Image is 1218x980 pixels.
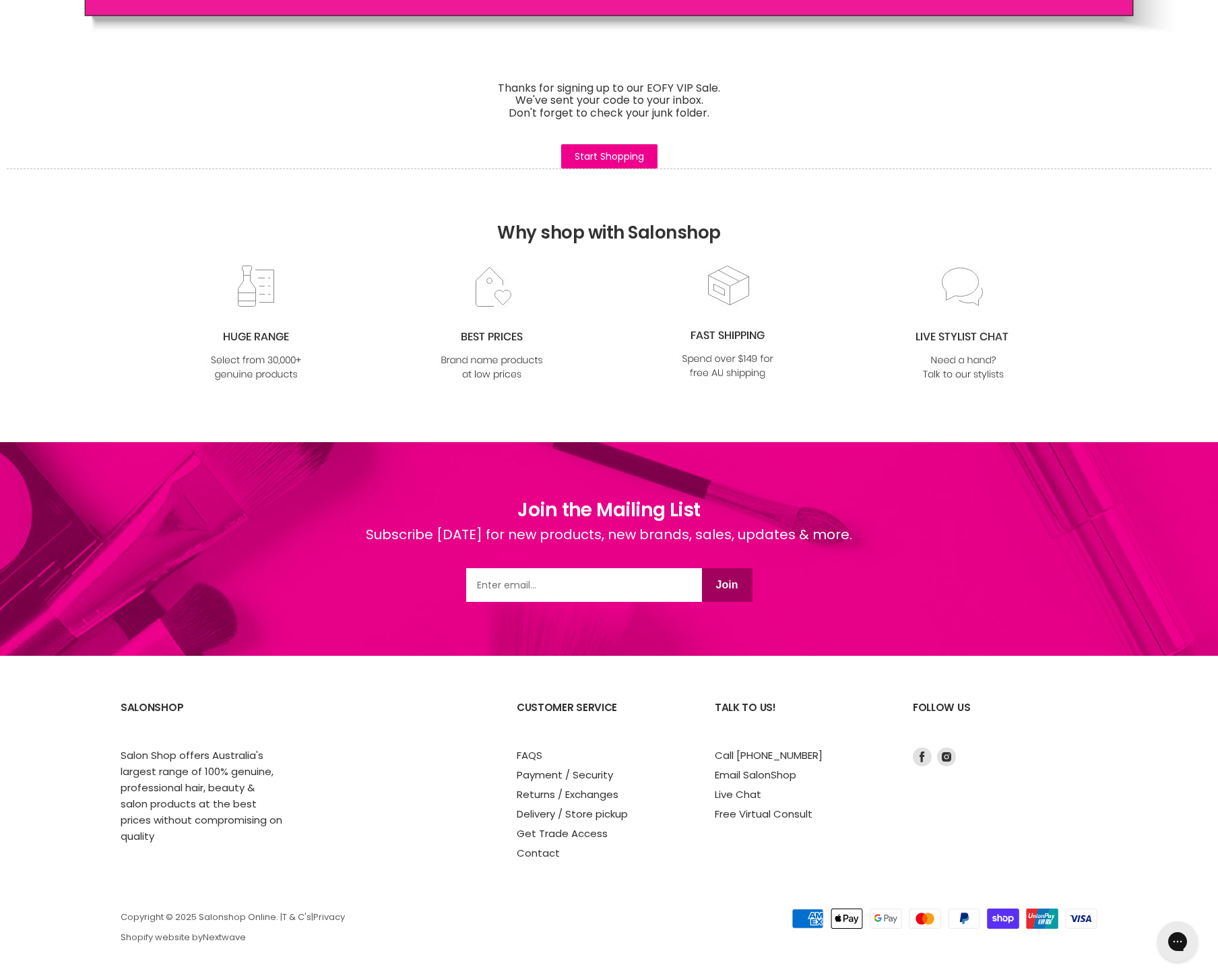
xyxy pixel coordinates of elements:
div: Subscribe [DATE] for new products, new brands, sales, updates & more. [366,524,852,568]
p: Copyright © 2025 Salonshop Online. | | Shopify website by [121,913,699,943]
a: Returns / Exchanges [517,787,618,801]
img: fast.jpg [673,264,782,381]
a: Payment / Security [517,768,613,782]
a: Free Virtual Consult [715,807,812,821]
h1: Join the Mailing List [366,496,852,524]
img: chat_c0a1c8f7-3133-4fc6-855f-7264552747f6.jpg [909,265,1018,383]
a: Contact [517,846,560,860]
a: Privacy [313,911,345,923]
a: Call [PHONE_NUMBER] [715,748,823,762]
p: Salon Shop offers Australia's largest range of 100% genuine, professional hair, beauty & salon pr... [121,747,282,845]
img: range2_8cf790d4-220e-469f-917d-a18fed3854b6.jpg [201,265,311,383]
a: Start Shopping [561,144,658,169]
iframe: Gorgias live chat messenger [1151,917,1205,967]
a: Nextwave [203,931,246,944]
a: FAQS [517,748,542,762]
a: Delivery / Store pickup [517,807,628,821]
h2: SalonShop [121,691,292,747]
h2: Talk to us! [715,691,886,747]
h2: Follow us [913,691,1097,747]
h2: Why shop with Salonshop [7,169,1211,264]
button: Join [702,568,752,602]
a: Get Trade Access [517,826,608,840]
input: Email [466,568,702,602]
h2: Customer Service [517,691,688,747]
a: Email SalonShop [715,768,796,782]
img: prices.jpg [437,265,546,383]
a: T & C's [282,911,311,923]
a: Live Chat [715,787,761,801]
